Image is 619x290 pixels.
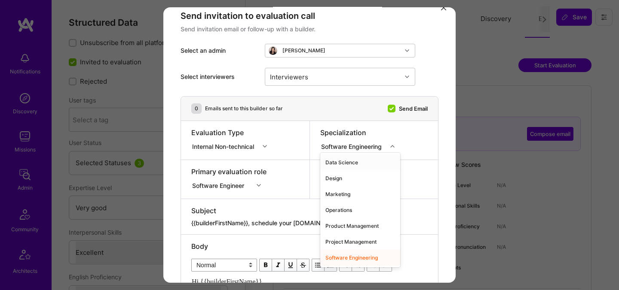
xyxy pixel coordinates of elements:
[321,142,385,151] div: Software Engineering
[320,250,400,266] div: Software Engineering
[405,75,409,79] i: icon Chevron
[181,46,258,55] div: Select an admin
[339,259,352,272] button: Link
[285,259,297,272] button: Underline
[263,144,267,148] i: icon Chevron
[312,259,325,272] button: UL
[192,181,248,190] div: Software Engineer
[320,218,400,234] div: Product Management
[367,259,380,272] button: Undo
[441,5,446,10] i: icon Close
[191,242,428,251] div: Body
[320,234,400,250] div: Project Management
[181,25,438,33] div: Send invitation email or follow-up with a builder.
[320,154,400,170] div: Data Science
[380,259,392,272] button: Redo
[320,186,400,202] div: Marketing
[181,10,438,21] div: Send invitation to evaluation call
[269,46,277,55] img: User Avatar
[282,47,325,54] div: [PERSON_NAME]
[192,142,257,151] div: Internal Non-technical
[257,183,261,187] i: icon Chevron
[192,278,264,285] span: Hi {{builderFirstName}},
[259,259,272,272] button: Bold
[320,128,400,137] div: Specialization
[405,48,409,53] i: icon Chevron
[325,259,337,272] button: OL
[191,167,267,176] div: Primary evaluation role
[390,144,395,148] i: icon Chevron
[191,128,273,137] div: Evaluation Type
[352,259,365,272] button: Remove Link
[191,259,257,272] span: Normal
[205,105,283,112] div: Emails sent to this builder so far
[181,72,258,81] div: Select interviewers
[191,259,257,272] select: Block type
[320,170,400,186] div: Design
[163,7,456,283] div: modal
[191,103,202,114] div: 0
[268,70,310,83] div: Interviewers
[297,259,309,272] button: Strikethrough
[399,104,428,113] span: Send Email
[191,219,428,227] textarea: {{builderFirstName}}, schedule your [DOMAIN_NAME] evaluation call!
[191,206,428,215] div: Subject
[320,202,400,218] div: Operations
[272,259,285,272] button: Italic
